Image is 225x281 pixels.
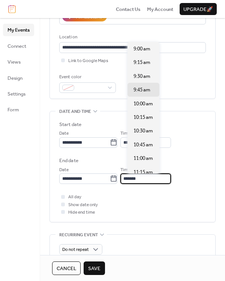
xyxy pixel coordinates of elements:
[59,121,81,128] div: Start date
[180,3,217,15] button: Upgrade🚀
[147,5,173,13] a: My Account
[62,245,89,254] span: Do not repeat
[7,106,19,114] span: Form
[68,57,108,65] span: Link to Google Maps
[7,26,30,34] span: My Events
[133,127,153,135] span: 10:30 am
[59,73,114,81] div: Event color
[59,166,69,174] span: Date
[59,33,204,41] div: Location
[133,86,150,94] span: 9:45 am
[84,261,105,275] button: Save
[133,155,153,162] span: 11:00 am
[52,261,81,275] button: Cancel
[3,40,34,52] a: Connect
[7,58,21,66] span: Views
[59,231,98,238] span: Recurring event
[116,6,141,13] span: Contact Us
[133,114,153,121] span: 10:15 am
[68,193,81,201] span: All day
[3,24,34,36] a: My Events
[183,6,213,13] span: Upgrade 🚀
[133,45,150,53] span: 9:00 am
[133,73,150,80] span: 9:30 am
[133,141,153,149] span: 10:45 am
[68,201,98,209] span: Show date only
[133,59,150,66] span: 9:15 am
[116,5,141,13] a: Contact Us
[3,88,34,100] a: Settings
[120,166,130,174] span: Time
[8,5,16,13] img: logo
[3,103,34,115] a: Form
[59,157,78,164] div: End date
[68,209,95,216] span: Hide end time
[120,130,130,137] span: Time
[57,265,76,272] span: Cancel
[3,56,34,68] a: Views
[62,12,107,21] button: AI Assistant
[88,265,100,272] span: Save
[59,108,91,115] span: Date and time
[59,130,69,137] span: Date
[133,100,153,108] span: 10:00 am
[7,90,25,98] span: Settings
[7,43,26,50] span: Connect
[76,13,102,21] div: AI Assistant
[7,74,22,82] span: Design
[147,6,173,13] span: My Account
[3,72,34,84] a: Design
[133,169,153,176] span: 11:15 am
